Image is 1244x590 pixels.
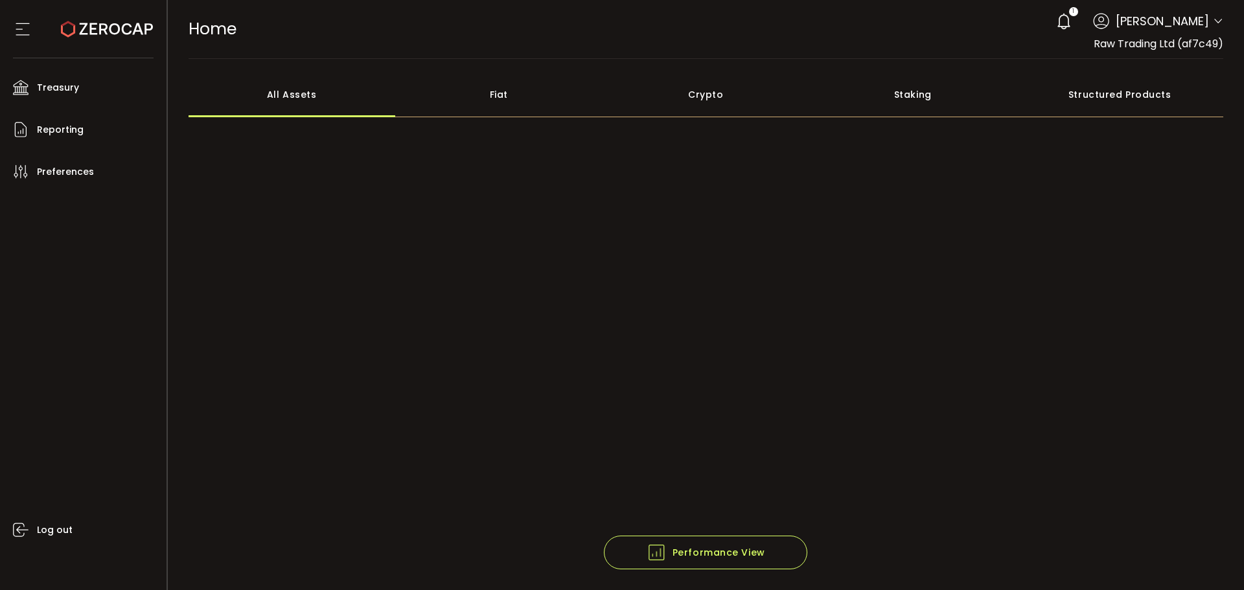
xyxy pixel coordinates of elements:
[189,72,396,117] div: All Assets
[603,72,810,117] div: Crypto
[37,78,79,97] span: Treasury
[647,543,765,562] span: Performance View
[37,163,94,181] span: Preferences
[604,536,807,569] button: Performance View
[1017,72,1224,117] div: Structured Products
[37,521,73,539] span: Log out
[809,72,1017,117] div: Staking
[395,72,603,117] div: Fiat
[1072,7,1074,16] span: 1
[189,17,236,40] span: Home
[1094,36,1223,51] span: Raw Trading Ltd (af7c49)
[1179,528,1244,590] iframe: Chat Widget
[37,120,84,139] span: Reporting
[1116,12,1209,30] span: [PERSON_NAME]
